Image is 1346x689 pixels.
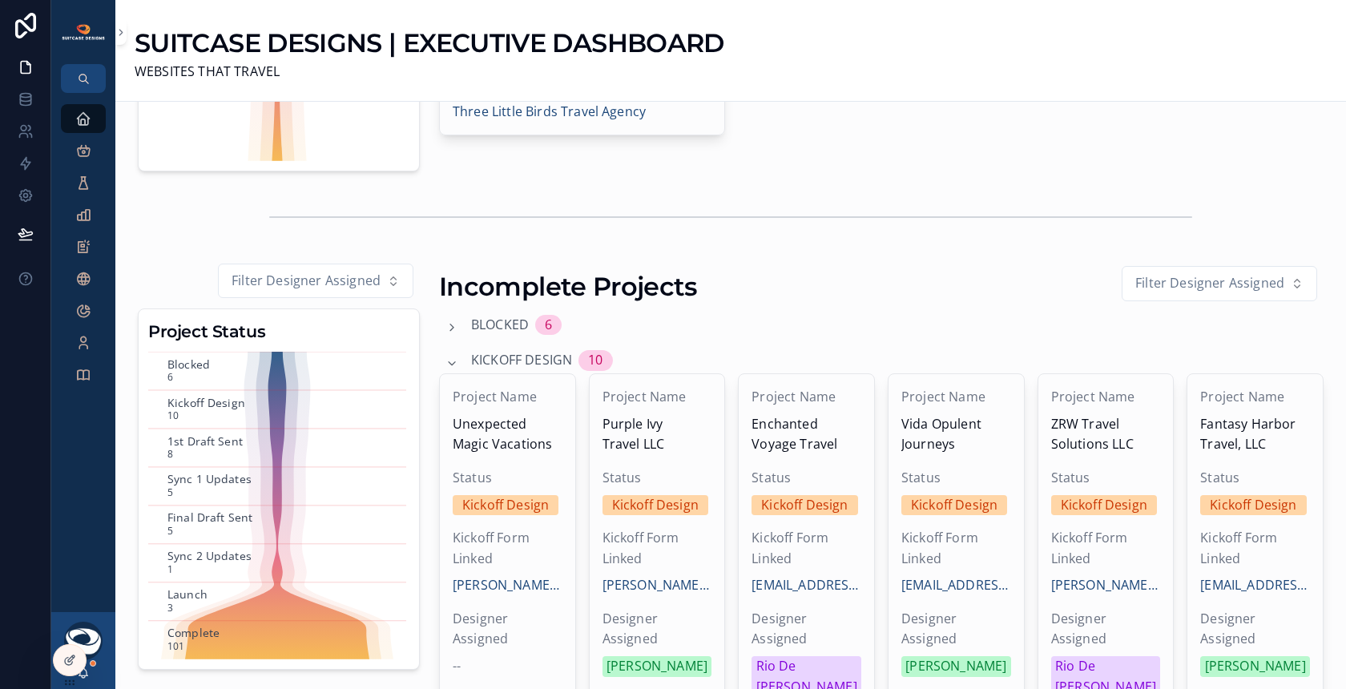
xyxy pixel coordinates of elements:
[453,656,461,677] span: --
[148,319,409,344] h3: Project Status
[1200,387,1310,408] span: Project Name
[901,387,1011,408] span: Project Name
[761,495,848,516] div: Kickoff Design
[167,524,173,538] text: 5
[167,562,173,576] text: 1
[1200,414,1310,455] span: Fantasy Harbor Travel, LLC
[1061,495,1147,516] div: Kickoff Design
[453,102,646,123] a: Three Little Birds Travel Agency
[135,62,724,83] span: WEBSITES THAT TRAVEL
[612,495,699,516] div: Kickoff Design
[752,609,861,650] span: Designer Assigned
[167,394,245,409] text: Kickoff Design
[167,586,208,602] text: Launch
[1051,468,1161,489] span: Status
[901,575,1011,596] a: [EMAIL_ADDRESS][DOMAIN_NAME]
[752,528,861,569] span: Kickoff Form Linked
[453,609,562,650] span: Designer Assigned
[167,447,173,461] text: 8
[1051,387,1161,408] span: Project Name
[1135,273,1284,294] span: Filter Designer Assigned
[167,601,173,614] text: 3
[588,350,602,371] div: 10
[453,575,562,596] a: [PERSON_NAME][EMAIL_ADDRESS][DOMAIN_NAME]
[752,387,861,408] span: Project Name
[602,528,712,569] span: Kickoff Form Linked
[453,468,562,489] span: Status
[167,471,252,486] text: Sync 1 Updates
[1200,528,1310,569] span: Kickoff Form Linked
[439,269,697,305] h1: Incomplete Projects
[607,656,707,677] div: [PERSON_NAME]
[167,433,243,448] text: 1st Draft Sent
[911,495,997,516] div: Kickoff Design
[901,414,1011,455] span: Vida Opulent Journeys
[901,528,1011,569] span: Kickoff Form Linked
[167,625,220,640] text: Complete
[471,350,572,371] span: Kickoff Design
[1051,575,1161,596] a: [PERSON_NAME][EMAIL_ADDRESS][DOMAIN_NAME]
[1200,468,1310,489] span: Status
[232,271,381,292] span: Filter Designer Assigned
[453,414,562,455] span: Unexpected Magic Vacations
[167,639,184,653] text: 101
[901,609,1011,650] span: Designer Assigned
[453,528,562,569] span: Kickoff Form Linked
[167,510,252,525] text: Final Draft Sent
[905,656,1006,677] div: [PERSON_NAME]
[901,468,1011,489] span: Status
[1205,656,1306,677] div: [PERSON_NAME]
[752,468,861,489] span: Status
[167,548,252,563] text: Sync 2 Updates
[1200,609,1310,650] span: Designer Assigned
[218,264,413,299] button: Select Button
[602,575,712,596] a: [PERSON_NAME][EMAIL_ADDRESS][PERSON_NAME][DOMAIN_NAME]
[61,23,106,41] img: App logo
[752,575,861,596] a: [EMAIL_ADDRESS][DOMAIN_NAME]
[1122,266,1317,301] button: Select Button
[453,387,562,408] span: Project Name
[462,495,549,516] div: Kickoff Design
[602,468,712,489] span: Status
[602,609,712,650] span: Designer Assigned
[602,414,712,455] span: Purple Ivy Travel LLC
[1200,575,1310,596] a: [EMAIL_ADDRESS][DOMAIN_NAME]
[1051,609,1161,650] span: Designer Assigned
[167,409,179,422] text: 10
[51,93,115,410] div: scrollable content
[471,315,529,336] span: Blocked
[752,414,861,455] span: Enchanted Voyage Travel
[545,315,552,336] div: 6
[167,356,210,371] text: Blocked
[1210,495,1296,516] div: Kickoff Design
[167,370,173,384] text: 6
[1051,528,1161,569] span: Kickoff Form Linked
[135,26,724,62] h1: SUITCASE DESIGNS | EXECUTIVE DASHBOARD
[167,486,173,499] text: 5
[1051,414,1161,455] span: ZRW Travel Solutions LLC
[602,387,712,408] span: Project Name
